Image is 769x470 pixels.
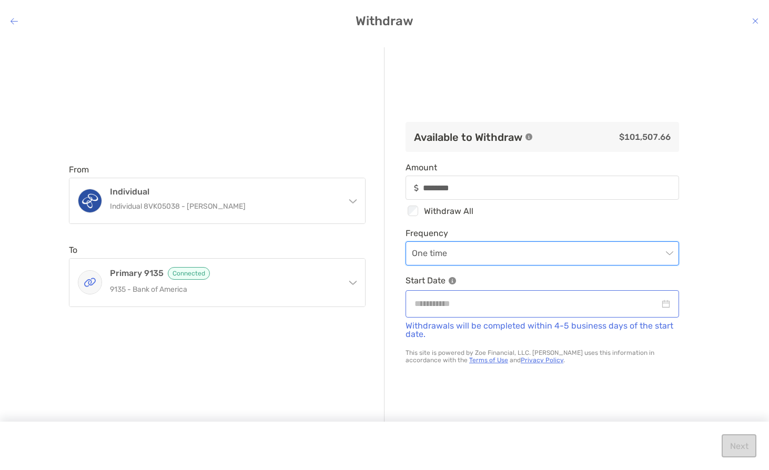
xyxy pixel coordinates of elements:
[423,183,679,192] input: Amountinput icon
[110,200,337,213] p: Individual 8VK05038 - [PERSON_NAME]
[168,267,210,280] span: Connected
[541,130,671,144] p: $101,507.66
[414,131,522,144] h3: Available to Withdraw
[110,283,337,296] p: 9135 - Bank of America
[110,187,337,197] h4: Individual
[110,267,337,280] h4: Primary 9135
[406,228,679,238] span: Frequency
[449,277,456,284] img: Information Icon
[406,322,679,339] p: Withdrawals will be completed within 4-5 business days of the start date.
[406,349,679,364] p: This site is powered by Zoe Financial, LLC. [PERSON_NAME] uses this information in accordance wit...
[78,271,102,294] img: Primary 9135
[69,165,89,175] label: From
[69,245,77,255] label: To
[406,162,679,172] span: Amount
[412,242,673,265] span: One time
[521,356,563,364] a: Privacy Policy
[406,204,679,218] div: Withdraw All
[414,184,419,192] img: input icon
[406,274,679,287] p: Start Date
[469,356,508,364] a: Terms of Use
[78,189,102,212] img: Individual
